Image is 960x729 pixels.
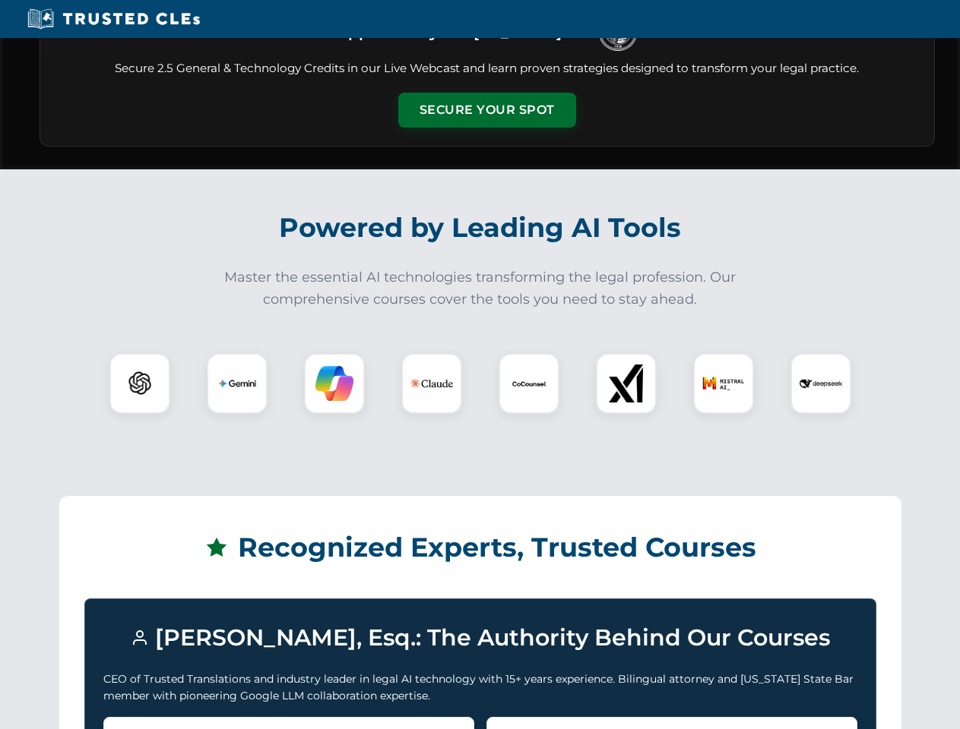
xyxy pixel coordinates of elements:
[499,353,559,414] div: CoCounsel
[59,60,916,77] p: Secure 2.5 General & Technology Credits in our Live Webcast and learn proven strategies designed ...
[207,353,268,414] div: Gemini
[23,8,204,30] img: Trusted CLEs
[118,361,162,406] img: ChatGPT Logo
[304,353,365,414] div: Copilot
[410,362,453,405] img: Claude Logo
[103,671,857,705] p: CEO of Trusted Translations and industry leader in legal AI technology with 15+ years experience....
[800,362,842,405] img: DeepSeek Logo
[103,617,857,658] h3: [PERSON_NAME], Esq.: The Authority Behind Our Courses
[218,364,256,402] img: Gemini Logo
[84,521,876,574] h2: Recognized Experts, Trusted Courses
[214,267,746,311] p: Master the essential AI technologies transforming the legal profession. Our comprehensive courses...
[693,353,754,414] div: Mistral AI
[315,364,353,402] img: Copilot Logo
[398,93,576,128] button: Secure Your Spot
[59,201,901,254] h2: Powered by Leading AI Tools
[790,353,851,414] div: DeepSeek
[702,362,745,405] img: Mistral AI Logo
[510,364,548,402] img: CoCounsel Logo
[596,353,657,414] div: xAI
[109,353,170,414] div: ChatGPT
[401,353,462,414] div: Claude
[607,364,645,402] img: xAI Logo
